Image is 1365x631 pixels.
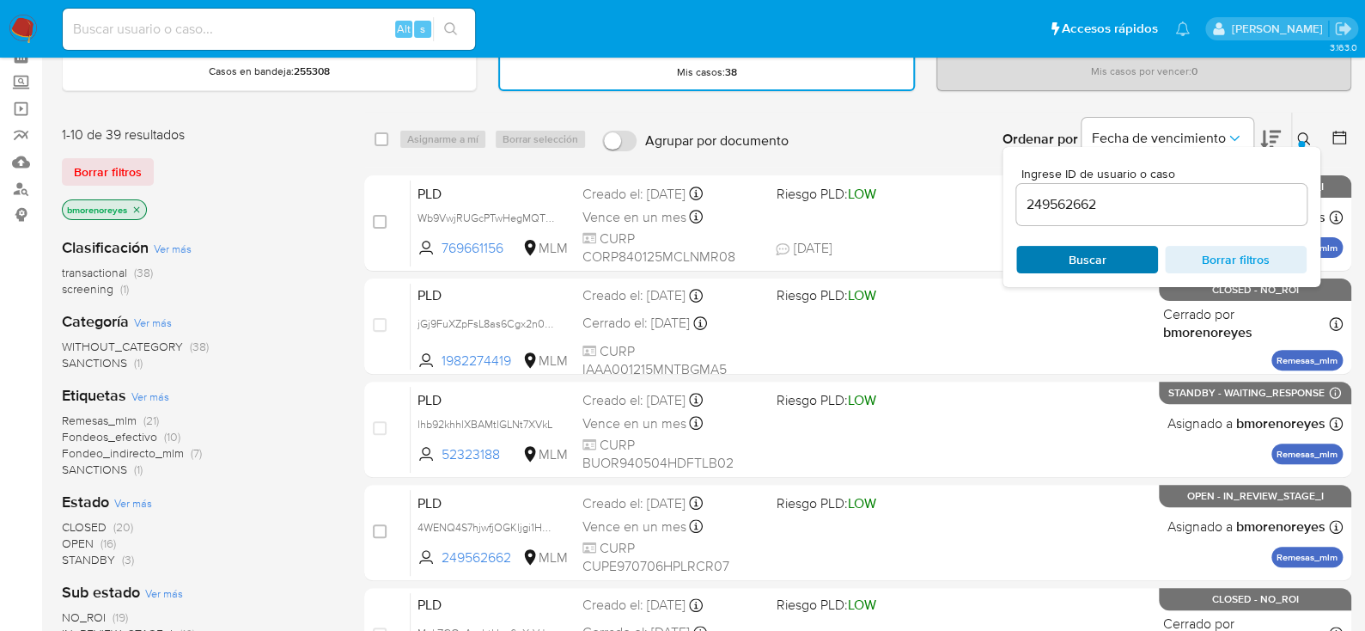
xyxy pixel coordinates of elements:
span: Accesos rápidos [1062,20,1158,38]
a: Salir [1334,20,1352,38]
input: Buscar usuario o caso... [63,18,475,40]
span: s [420,21,425,37]
button: search-icon [433,17,468,41]
a: Notificaciones [1175,21,1190,36]
span: 3.163.0 [1329,40,1356,54]
span: Alt [397,21,411,37]
p: brenda.morenoreyes@mercadolibre.com.mx [1231,21,1328,37]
